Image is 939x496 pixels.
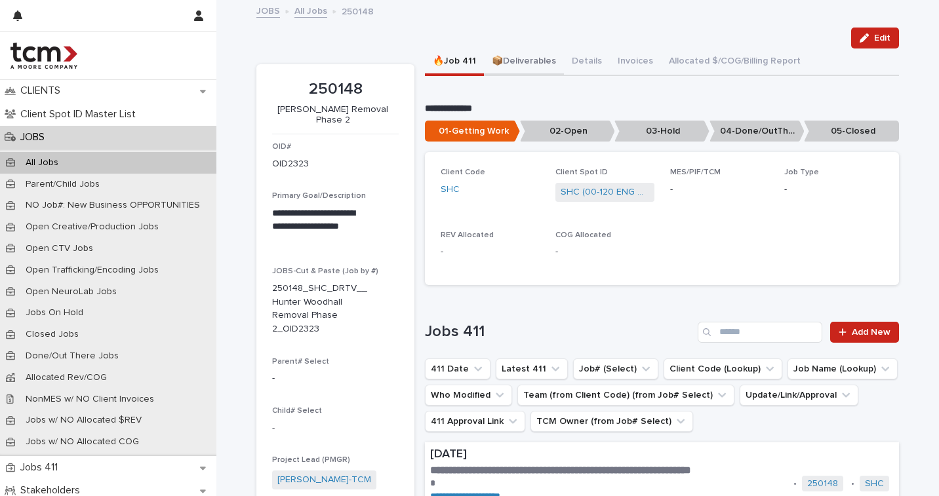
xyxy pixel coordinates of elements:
[272,407,322,415] span: Child# Select
[573,358,658,379] button: Job# (Select)
[830,322,899,343] a: Add New
[272,282,367,336] p: 250148_SHC_DRTV__Hunter Woodhall Removal Phase 2_OID2323
[664,358,782,379] button: Client Code (Lookup)
[272,358,329,366] span: Parent# Select
[425,411,525,432] button: 411 Approval Link
[272,143,291,151] span: OID#
[15,157,69,168] p: All Jobs
[851,28,899,48] button: Edit
[430,448,894,462] p: [DATE]
[793,478,797,489] p: •
[272,267,378,275] span: JOBS-Cut & Paste (Job by #)
[15,221,169,233] p: Open Creative/Production Jobs
[15,436,150,448] p: Jobs w/ NO Allocated COG
[788,358,898,379] button: Job Name (Lookup)
[15,108,146,121] p: Client Spot ID Master List
[496,358,568,379] button: Latest 411
[15,286,127,297] p: Open NeuroLab Jobs
[425,121,520,142] p: 01-Getting Work
[272,104,393,126] p: [PERSON_NAME] Removal Phase 2
[15,265,169,276] p: Open Trafficking/Encoding Jobs
[441,168,485,176] span: Client Code
[15,243,104,254] p: Open CTV Jobs
[530,411,693,432] button: TCM Owner (from Job# Select)
[709,121,805,142] p: 04-Done/OutThere
[520,121,615,142] p: 02-Open
[661,48,809,76] button: Allocated $/COG/Billing Report
[784,168,819,176] span: Job Type
[15,85,71,97] p: CLIENTS
[15,351,129,362] p: Done/Out There Jobs
[425,322,692,341] h1: Jobs 411
[670,168,721,176] span: MES/PIF/TCM
[277,473,371,487] a: [PERSON_NAME]-TCM
[555,245,654,259] p: -
[15,394,165,405] p: NonMES w/ NO Client Invoices
[441,245,540,259] p: -
[517,385,734,406] button: Team (from Client Code) (from Job# Select)
[441,183,460,197] a: SHC
[10,43,77,69] img: 4hMmSqQkux38exxPVZHQ
[272,157,309,171] p: OID2323
[15,415,152,426] p: Jobs w/ NO Allocated $REV
[15,329,89,340] p: Closed Jobs
[784,183,883,197] p: -
[15,131,55,143] p: JOBS
[272,456,350,464] span: Project Lead (PMGR)
[15,461,68,474] p: Jobs 411
[865,478,884,489] a: SHC
[425,358,490,379] button: 411 Date
[441,231,494,239] span: REV Allocated
[15,179,110,190] p: Parent/Child Jobs
[15,372,117,383] p: Allocated Rev/COG
[740,385,858,406] button: Update/Link/Approval
[555,168,608,176] span: Client Spot ID
[294,3,327,18] a: All Jobs
[342,3,374,18] p: 250148
[555,231,611,239] span: COG Allocated
[15,307,94,318] p: Jobs On Hold
[272,192,366,200] span: Primary Goal/Description
[425,385,512,406] button: Who Modified
[698,322,822,343] input: Search
[874,33,890,43] span: Edit
[425,48,484,76] button: 🔥Job 411
[807,478,838,489] a: 250148
[804,121,899,142] p: 05-Closed
[272,421,399,435] p: -
[851,478,854,489] p: •
[272,372,399,385] p: -
[610,48,661,76] button: Invoices
[852,328,890,337] span: Add New
[484,48,564,76] button: 📦Deliverables
[561,185,649,199] a: SHC (00-120 ENG Spots)
[15,200,210,211] p: NO Job#: New Business OPPORTUNITIES
[564,48,610,76] button: Details
[272,80,399,99] p: 250148
[614,121,709,142] p: 03-Hold
[670,183,769,197] p: -
[256,3,280,18] a: JOBS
